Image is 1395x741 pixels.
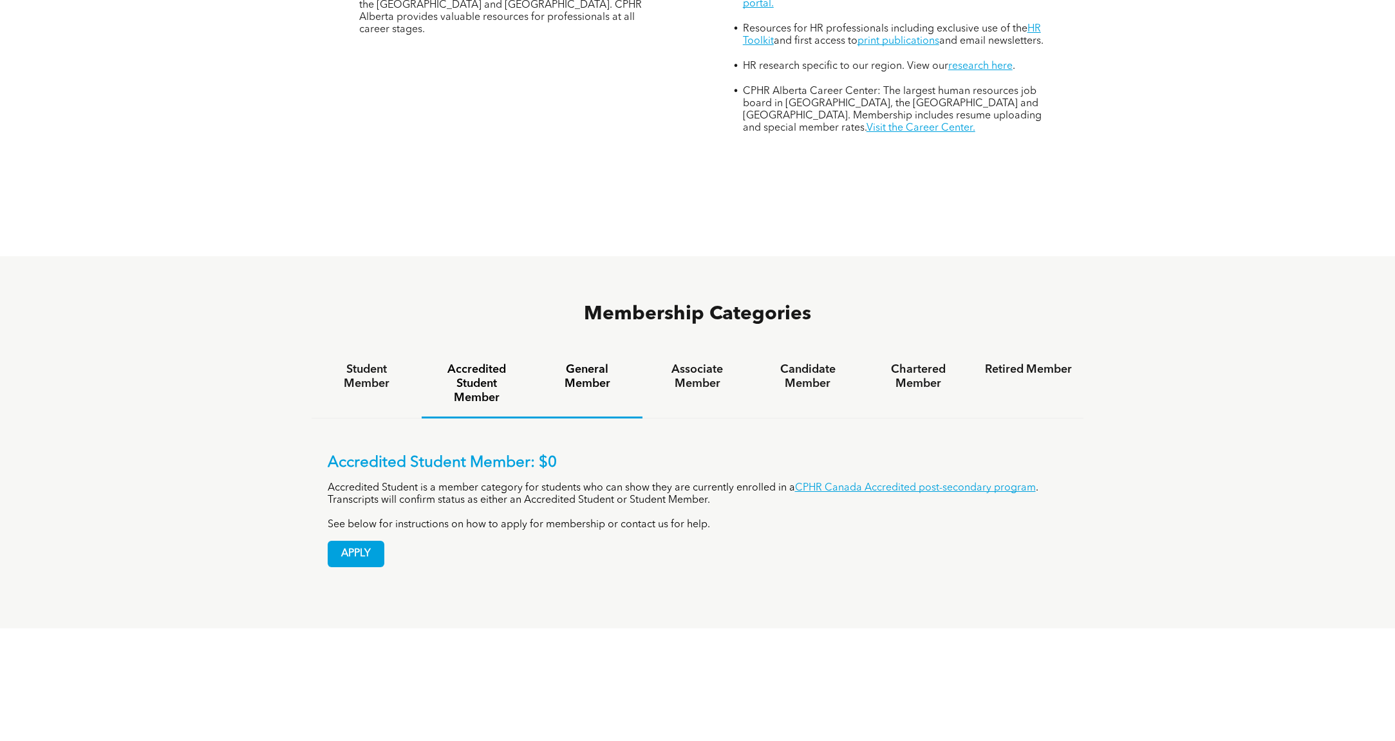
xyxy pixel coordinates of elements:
a: Visit the Career Center. [866,123,975,133]
h4: Associate Member [654,362,741,391]
h4: Chartered Member [875,362,962,391]
h4: Student Member [323,362,410,391]
h4: Candidate Member [764,362,851,391]
a: print publications [857,36,939,46]
h4: Accredited Student Member [433,362,520,405]
span: . [1013,61,1015,71]
p: See below for instructions on how to apply for membership or contact us for help. [328,519,1068,531]
a: HR Toolkit [743,24,1041,46]
p: Accredited Student Member: $0 [328,454,1068,473]
h4: Retired Member [985,362,1072,377]
span: Resources for HR professionals including exclusive use of the [743,24,1027,34]
span: HR research specific to our region. View our [743,61,948,71]
span: Membership Categories [584,305,811,324]
a: APPLY [328,541,384,567]
a: CPHR Canada Accredited post-secondary program [795,483,1036,493]
span: APPLY [328,541,384,567]
p: Accredited Student is a member category for students who can show they are currently enrolled in ... [328,482,1068,507]
span: CPHR Alberta Career Center: The largest human resources job board in [GEOGRAPHIC_DATA], the [GEOG... [743,86,1042,133]
a: research here [948,61,1013,71]
span: and email newsletters. [939,36,1044,46]
span: and first access to [774,36,857,46]
h4: General Member [543,362,630,391]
